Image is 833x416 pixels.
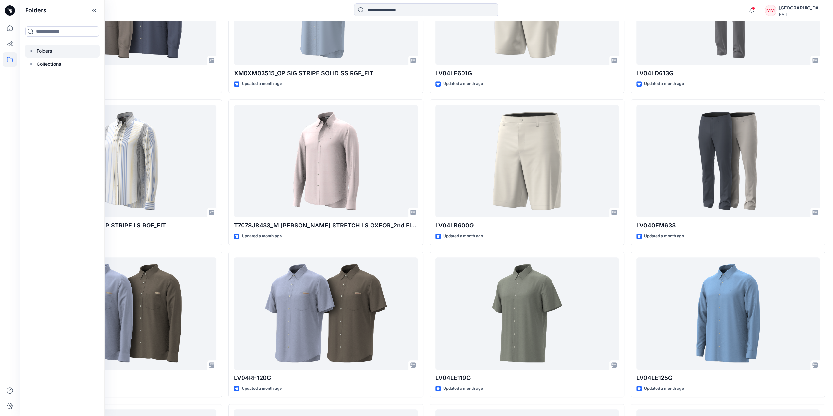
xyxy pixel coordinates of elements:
[242,233,282,240] p: Updated a month ago
[234,257,417,370] a: LV04RF120G
[234,373,417,383] p: LV04RF120G
[234,69,417,78] p: XM0XM03515_OP SIG STRIPE SOLID SS RGF_FIT
[636,69,820,78] p: LV04LD613G
[33,257,216,370] a: LV04RF121G
[644,233,684,240] p: Updated a month ago
[435,105,619,217] a: LV04LB600G
[636,257,820,370] a: LV04LE125G
[779,4,825,12] div: [GEOGRAPHIC_DATA][PERSON_NAME][GEOGRAPHIC_DATA]
[443,385,483,392] p: Updated a month ago
[636,105,820,217] a: LV040EM633
[765,5,776,16] div: MM
[33,105,216,217] a: XM0XM07395_M DION PP STRIPE LS RGF_FIT
[443,81,483,87] p: Updated a month ago
[234,105,417,217] a: T7078J8433_M TOMMY STRETCH LS OXFOR_2nd FIT_7-30-2025
[779,12,825,17] div: PVH
[234,221,417,230] p: T7078J8433_M [PERSON_NAME] STRETCH LS OXFOR_2nd FIT_[DATE]
[435,257,619,370] a: LV04LE119G
[33,221,216,230] p: XM0XM07395_M DION PP STRIPE LS RGF_FIT
[435,221,619,230] p: LV04LB600G
[33,373,216,383] p: LV04RF121G
[435,69,619,78] p: LV04LF601G
[242,385,282,392] p: Updated a month ago
[644,385,684,392] p: Updated a month ago
[37,60,61,68] p: Collections
[242,81,282,87] p: Updated a month ago
[636,373,820,383] p: LV04LE125G
[33,69,216,78] p: LV04LF113G
[443,233,483,240] p: Updated a month ago
[636,221,820,230] p: LV040EM633
[644,81,684,87] p: Updated a month ago
[435,373,619,383] p: LV04LE119G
